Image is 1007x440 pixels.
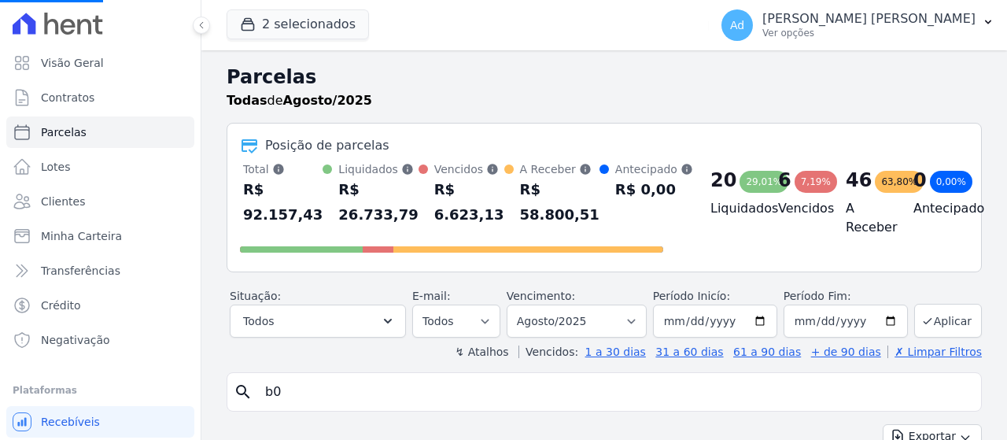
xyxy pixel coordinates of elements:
[41,90,94,105] span: Contratos
[41,298,81,313] span: Crédito
[913,168,927,193] div: 0
[811,346,881,358] a: + de 90 dias
[256,376,975,408] input: Buscar por nome do lote ou do cliente
[227,91,372,110] p: de
[778,199,821,218] h4: Vencidos
[520,161,599,177] div: A Receber
[6,255,194,287] a: Transferências
[227,9,369,39] button: 2 selecionados
[762,27,976,39] p: Ver opções
[709,3,1007,47] button: Ad [PERSON_NAME] [PERSON_NAME] Ver opções
[6,116,194,148] a: Parcelas
[762,11,976,27] p: [PERSON_NAME] [PERSON_NAME]
[6,82,194,113] a: Contratos
[730,20,744,31] span: Ad
[6,47,194,79] a: Visão Geral
[846,168,872,193] div: 46
[733,346,801,358] a: 61 a 90 dias
[887,346,982,358] a: ✗ Limpar Filtros
[338,161,418,177] div: Liquidados
[434,177,504,227] div: R$ 6.623,13
[6,324,194,356] a: Negativação
[230,305,406,338] button: Todos
[615,177,693,202] div: R$ 0,00
[41,124,87,140] span: Parcelas
[6,290,194,321] a: Crédito
[283,93,372,108] strong: Agosto/2025
[778,168,791,193] div: 6
[434,161,504,177] div: Vencidos
[243,161,323,177] div: Total
[13,381,188,400] div: Plataformas
[41,159,71,175] span: Lotes
[655,346,723,358] a: 31 a 60 dias
[795,171,837,193] div: 7,19%
[710,168,736,193] div: 20
[338,177,418,227] div: R$ 26.733,79
[41,414,100,430] span: Recebíveis
[243,177,323,227] div: R$ 92.157,43
[41,263,120,279] span: Transferências
[41,332,110,348] span: Negativação
[653,290,730,302] label: Período Inicío:
[265,136,389,155] div: Posição de parcelas
[243,312,274,331] span: Todos
[6,220,194,252] a: Minha Carteira
[518,346,578,358] label: Vencidos:
[455,346,508,358] label: ↯ Atalhos
[227,93,267,108] strong: Todas
[913,199,956,218] h4: Antecipado
[227,63,982,91] h2: Parcelas
[875,171,924,193] div: 63,80%
[615,161,693,177] div: Antecipado
[6,406,194,438] a: Recebíveis
[507,290,575,302] label: Vencimento:
[914,304,982,338] button: Aplicar
[846,199,888,237] h4: A Receber
[585,346,646,358] a: 1 a 30 dias
[412,290,451,302] label: E-mail:
[740,171,788,193] div: 29,01%
[41,55,104,71] span: Visão Geral
[520,177,599,227] div: R$ 58.800,51
[41,228,122,244] span: Minha Carteira
[6,186,194,217] a: Clientes
[710,199,753,218] h4: Liquidados
[930,171,972,193] div: 0,00%
[234,383,253,401] i: search
[230,290,281,302] label: Situação:
[784,288,908,305] label: Período Fim:
[6,151,194,183] a: Lotes
[41,194,85,209] span: Clientes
